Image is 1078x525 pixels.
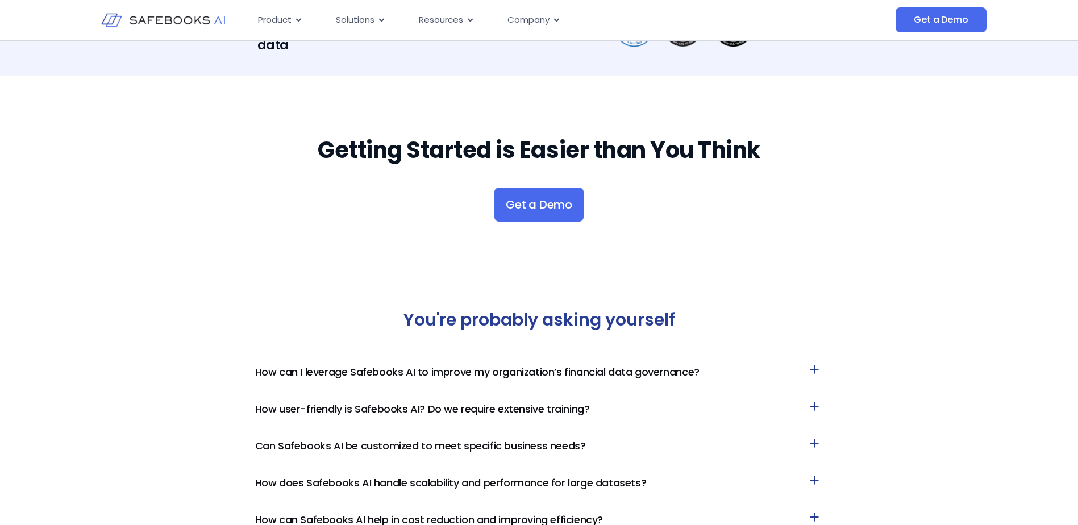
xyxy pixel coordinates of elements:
h3: Can Safebooks AI be customized to meet specific business needs? [255,427,823,464]
h2: Getting Started is Easier than You Think [217,122,862,178]
a: How does Safebooks AI handle scalability and performance for large datasets? [255,476,647,490]
div: Menu Toggle [249,9,782,31]
h2: You're probably asking yourself [255,310,823,330]
h3: How can I leverage Safebooks AI to improve my organization’s financial data governance? [255,353,823,390]
a: How user-friendly is Safebooks AI? Do we require extensive training? [255,402,590,416]
span: Solutions [336,14,374,27]
span: Get a Demo [506,199,572,210]
a: Get a Demo [896,7,986,32]
h3: How does Safebooks AI handle scalability and performance for large datasets? [255,464,823,501]
a: Get a Demo [494,188,584,222]
span: Company [507,14,550,27]
h3: How user-friendly is Safebooks AI? Do we require extensive training? [255,390,823,427]
a: Can Safebooks AI be customized to meet specific business needs? [255,439,586,453]
span: Product [258,14,292,27]
span: Resources [419,14,463,27]
a: How can I leverage Safebooks AI to improve my organization’s financial data governance? [255,365,700,379]
nav: Menu [249,9,782,31]
span: Get a Demo [914,14,968,26]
